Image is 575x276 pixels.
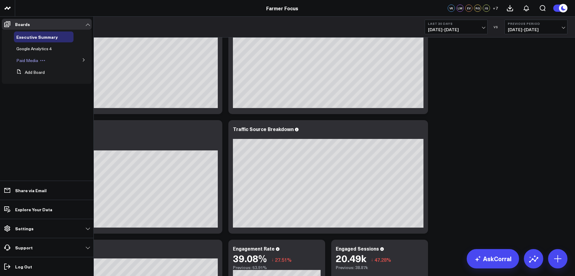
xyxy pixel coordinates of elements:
[15,226,34,231] p: Settings
[336,253,366,264] div: 20.49k
[465,5,472,12] div: EV
[233,253,267,264] div: 39.08%
[233,245,275,252] div: Engagement Rate
[483,5,490,12] div: JG
[16,58,38,63] a: Paid Media
[425,20,488,34] button: Last 30 Days[DATE]-[DATE]
[16,34,58,40] span: Executive Summary
[275,256,292,263] span: 27.51%
[493,6,498,10] span: + 7
[508,22,564,25] b: Previous Period
[467,249,519,268] a: AskCorral
[266,5,298,11] a: Farmer Focus
[456,5,464,12] div: LM
[428,22,484,25] b: Last 30 Days
[27,146,218,150] div: Previous: 72.11k
[2,261,92,272] a: Log Out
[505,20,567,34] button: Previous Period[DATE]-[DATE]
[474,5,481,12] div: RG
[15,245,33,250] p: Support
[233,265,321,270] div: Previous: 53.91%
[271,256,274,264] span: ↓
[233,126,294,132] div: Traffic Source Breakdown
[15,188,47,193] p: Share via Email
[508,27,564,32] span: [DATE] - [DATE]
[492,5,499,12] button: +7
[336,245,379,252] div: Engaged Sessions
[448,5,455,12] div: VK
[374,256,391,263] span: 47.28%
[15,22,30,27] p: Boards
[16,34,58,39] a: Executive Summary
[15,264,32,269] p: Log Out
[491,25,501,29] div: VS
[15,207,52,212] p: Explore Your Data
[336,265,423,270] div: Previous: 38.87k
[16,46,52,51] a: Google Analytics 4
[14,67,45,78] button: Add Board
[371,256,373,264] span: ↓
[428,27,484,32] span: [DATE] - [DATE]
